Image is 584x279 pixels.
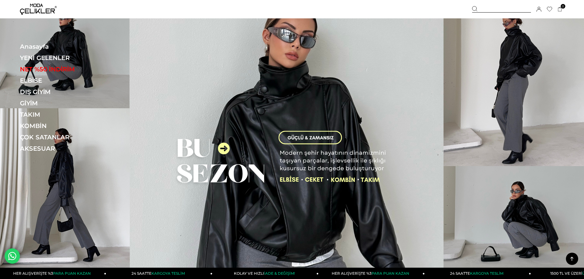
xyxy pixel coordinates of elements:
[561,4,565,9] span: 0
[53,271,91,276] span: PARA PUAN KAZAN
[20,66,104,73] a: NET %50 İNDİRİM
[212,268,319,279] a: KOLAY VE HIZLIİADE & DEĞİŞİM!
[20,111,104,118] a: TAKIM
[20,77,104,84] a: ELBİSE
[20,134,104,141] a: ÇOK SATANLAR
[20,122,104,130] a: KOMBİN
[470,271,503,276] span: KARGOYA TESLİM
[264,271,295,276] span: İADE & DEĞİŞİM!
[151,271,185,276] span: KARGOYA TESLİM
[20,43,104,50] a: Anasayfa
[558,7,562,12] a: 0
[372,271,409,276] span: PARA PUAN KAZAN
[319,268,425,279] a: HER ALIŞVERİŞTE %3PARA PUAN KAZAN
[20,54,104,62] a: YENİ GELENLER
[20,100,104,107] a: GİYİM
[20,145,104,152] a: AKSESUAR
[20,4,57,15] img: logo
[425,268,531,279] a: 24 SAATTEKARGOYA TESLİM
[106,268,212,279] a: 24 SAATTEKARGOYA TESLİM
[20,88,104,96] a: DIŞ GİYİM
